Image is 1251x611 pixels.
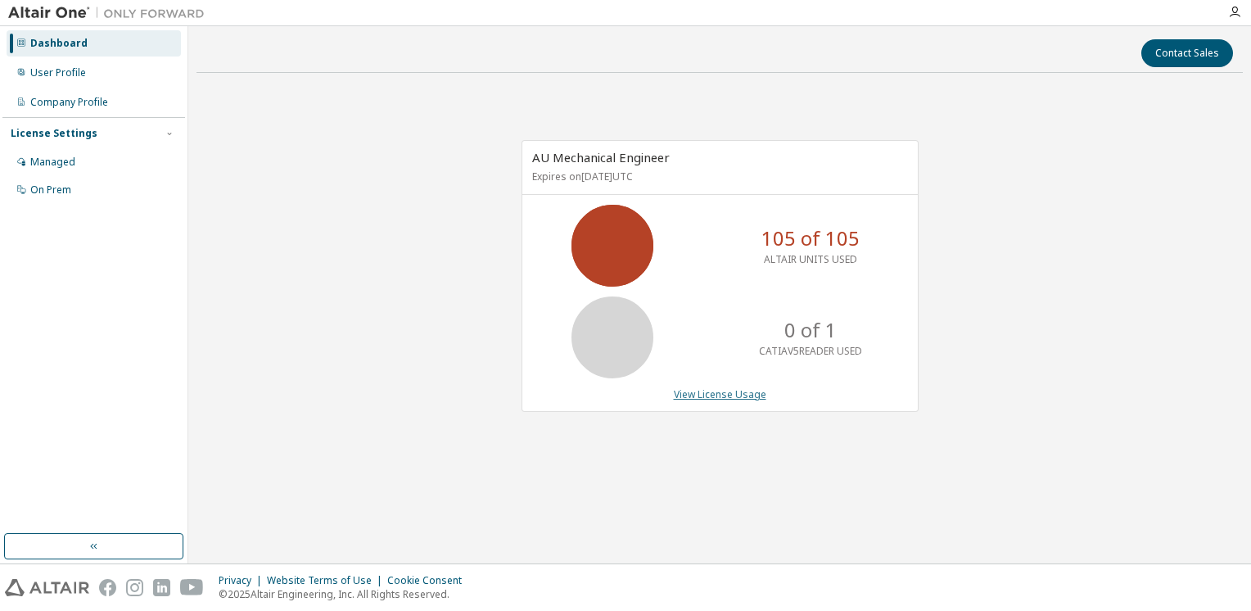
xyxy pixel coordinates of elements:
div: Company Profile [30,96,108,109]
img: facebook.svg [99,579,116,596]
a: View License Usage [674,387,766,401]
div: On Prem [30,183,71,197]
div: Privacy [219,574,267,587]
div: Managed [30,156,75,169]
div: Website Terms of Use [267,574,387,587]
button: Contact Sales [1141,39,1233,67]
p: Expires on [DATE] UTC [532,170,904,183]
p: ALTAIR UNITS USED [764,252,857,266]
div: Cookie Consent [387,574,472,587]
p: CATIAV5READER USED [759,344,862,358]
p: 105 of 105 [761,224,860,252]
img: instagram.svg [126,579,143,596]
img: altair_logo.svg [5,579,89,596]
span: AU Mechanical Engineer [532,149,670,165]
p: 0 of 1 [784,316,837,344]
div: License Settings [11,127,97,140]
img: youtube.svg [180,579,204,596]
img: linkedin.svg [153,579,170,596]
img: Altair One [8,5,213,21]
p: © 2025 Altair Engineering, Inc. All Rights Reserved. [219,587,472,601]
div: Dashboard [30,37,88,50]
div: User Profile [30,66,86,79]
